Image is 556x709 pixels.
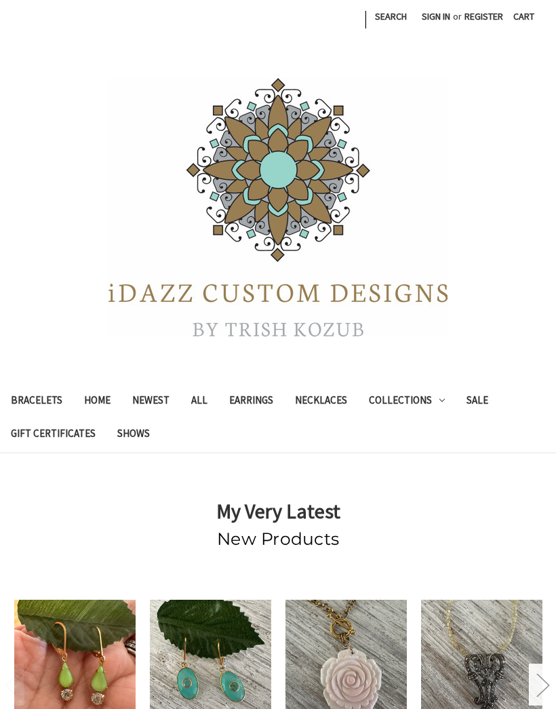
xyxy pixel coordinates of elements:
h2: New Products [14,526,542,552]
strong: My Very Latest [216,498,340,524]
a: All [180,385,218,419]
a: Home [73,385,121,419]
a: Newest [121,385,180,419]
span: or [452,9,463,24]
a: Shows [106,419,161,452]
span: Cart [513,10,534,22]
img: iDazz Custom Designs [108,78,448,337]
a: Earrings [218,385,284,419]
a: Sale [456,385,499,419]
a: Collections [358,385,456,419]
a: Necklaces [284,385,358,419]
button: Next [529,664,556,706]
li: | [363,5,368,31]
